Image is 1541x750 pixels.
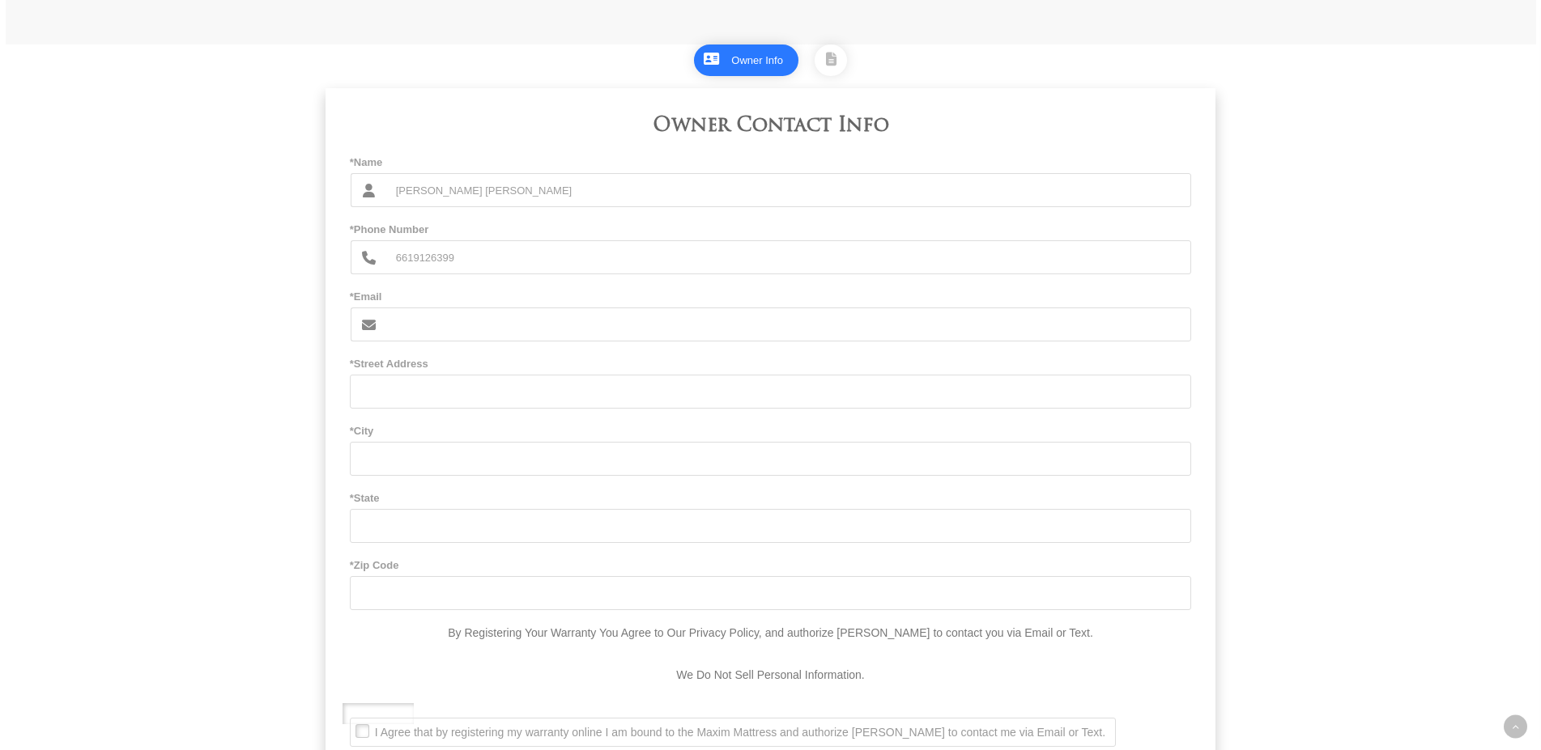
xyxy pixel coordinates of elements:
[731,50,783,71] div: Owner Info
[350,354,1192,375] span: *Street Address
[362,112,1180,140] h3: Owner Contact Info
[355,724,369,738] a: .
[1504,715,1527,739] a: Back to top
[350,286,1192,307] span: *Email
[350,697,1192,718] span: .
[726,46,789,74] a: 1Owner Info
[350,555,1192,576] span: *Zip Code
[351,725,1105,739] span: I Agree that by registering my warranty online I am bound to the Maxim Mattress and authorize [PE...
[350,488,1192,509] span: *State
[343,703,414,724] a: Privacy Policy
[350,622,1192,685] div: By Registering Your Warranty You Agree to Our Privacy Policy, and authorize [PERSON_NAME] to cont...
[350,219,1192,240] span: *Phone Number
[350,152,1192,173] span: *Name
[350,421,1192,442] span: *City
